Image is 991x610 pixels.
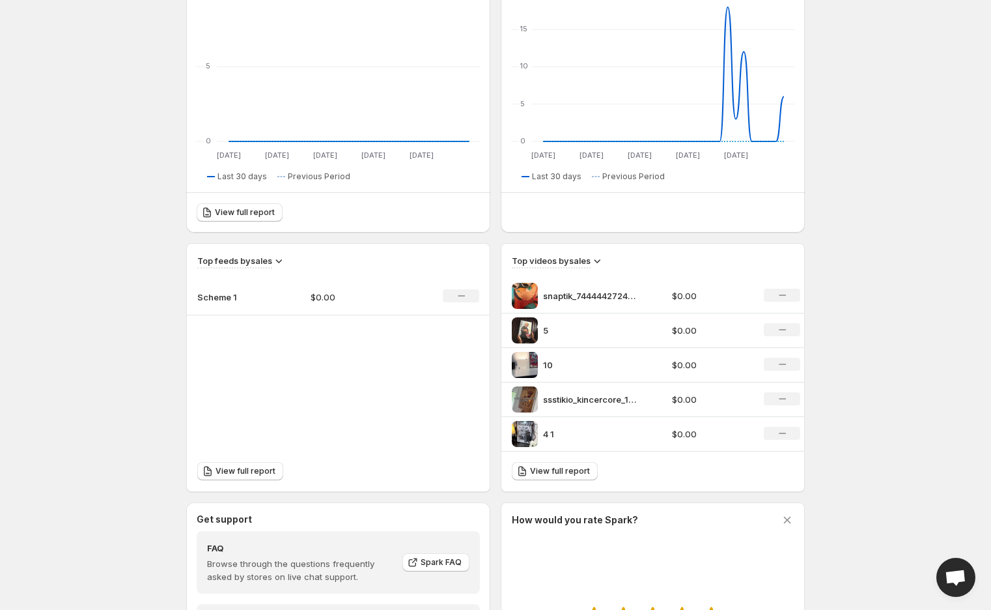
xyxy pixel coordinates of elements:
text: 0 [520,136,525,145]
h3: Top feeds by sales [197,254,272,267]
text: [DATE] [410,151,434,160]
p: ssstikio_kincercore_1758671870430 [543,393,641,406]
p: snaptik_7444442724901735722_v2 [543,289,641,302]
text: [DATE] [313,151,337,160]
img: snaptik_7444442724901735722_v2 [512,283,538,309]
p: $0.00 [672,358,749,371]
text: 5 [206,61,210,70]
h3: Top videos by sales [512,254,591,267]
text: [DATE] [361,151,385,160]
text: [DATE] [724,151,748,160]
a: Spark FAQ [402,553,469,572]
span: View full report [530,466,590,476]
span: Previous Period [288,171,350,182]
text: 0 [206,136,211,145]
h3: Get support [197,513,252,526]
p: $0.00 [311,291,403,304]
a: View full report [197,203,283,222]
span: View full report [215,207,275,218]
img: ssstikio_kincercore_1758671870430 [512,386,538,413]
h4: FAQ [207,542,393,555]
a: View full report [197,462,283,480]
p: $0.00 [672,393,749,406]
text: [DATE] [531,151,555,160]
div: Open chat [936,558,975,597]
text: [DATE] [628,151,652,160]
a: View full report [512,462,598,480]
img: 4 1 [512,421,538,447]
p: Browse through the questions frequently asked by stores on live chat support. [207,557,393,583]
img: 5 [512,317,538,343]
text: 5 [520,99,525,108]
text: [DATE] [217,151,241,160]
span: View full report [216,466,275,476]
span: Last 30 days [532,171,581,182]
span: Spark FAQ [421,557,462,568]
span: Last 30 days [217,171,267,182]
h3: How would you rate Spark? [512,514,638,527]
text: 10 [520,61,528,70]
text: 15 [520,24,527,33]
p: $0.00 [672,324,749,337]
img: 10 [512,352,538,378]
p: 4 1 [543,428,641,441]
span: Previous Period [602,171,665,182]
p: 10 [543,358,641,371]
text: [DATE] [265,151,289,160]
text: [DATE] [579,151,604,160]
p: 5 [543,324,641,337]
p: $0.00 [672,428,749,441]
p: $0.00 [672,289,749,302]
p: Scheme 1 [197,291,262,304]
text: [DATE] [676,151,700,160]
